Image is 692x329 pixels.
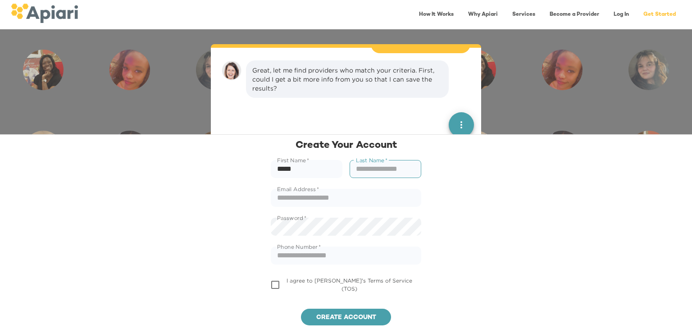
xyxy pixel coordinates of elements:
[463,5,503,24] a: Why Apiari
[252,66,442,93] div: Great, let me find providers who match your criteria. First, could I get a bit more info from you...
[301,309,391,326] button: Create account
[222,60,241,80] img: amy.37686e0395c82528988e.png
[341,278,412,292] a: Terms of Service (TOS)
[287,278,412,292] span: I agree to [PERSON_NAME]'s
[608,5,634,24] a: Log In
[449,112,474,137] button: quick menu
[638,5,681,24] a: Get Started
[271,138,421,152] div: Create Your Account
[11,4,78,23] img: logo
[544,5,605,24] a: Become a Provider
[414,5,459,24] a: How It Works
[308,312,384,324] span: Create account
[507,5,541,24] a: Services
